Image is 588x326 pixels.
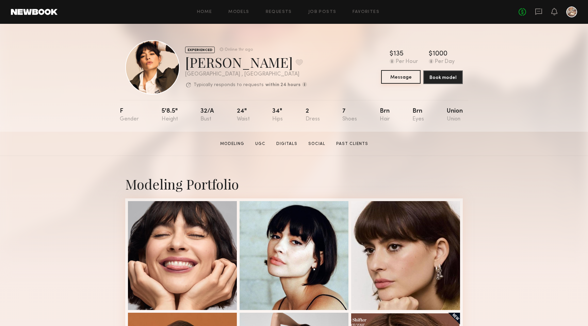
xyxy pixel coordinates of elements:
[435,59,455,65] div: Per Day
[306,108,320,122] div: 2
[252,141,268,147] a: UGC
[185,47,215,53] div: EXPERIENCED
[447,108,463,122] div: Union
[125,175,463,193] div: Modeling Portfolio
[217,141,247,147] a: Modeling
[225,48,253,52] div: Online 1hr ago
[228,10,249,14] a: Models
[393,51,404,58] div: 135
[194,83,264,87] p: Typically responds to requests
[120,108,139,122] div: F
[162,108,178,122] div: 5'8.5"
[266,10,292,14] a: Requests
[272,108,283,122] div: 34"
[197,10,212,14] a: Home
[333,141,371,147] a: Past Clients
[185,53,307,71] div: [PERSON_NAME]
[380,108,390,122] div: Brn
[200,108,214,122] div: 32/a
[237,108,250,122] div: 24"
[423,70,463,84] button: Book model
[306,141,328,147] a: Social
[185,71,307,77] div: [GEOGRAPHIC_DATA] , [GEOGRAPHIC_DATA]
[353,10,379,14] a: Favorites
[390,51,393,58] div: $
[265,83,300,87] b: within 24 hours
[274,141,300,147] a: Digitals
[342,108,357,122] div: 7
[396,59,418,65] div: Per Hour
[412,108,424,122] div: Brn
[308,10,337,14] a: Job Posts
[432,51,447,58] div: 1000
[429,51,432,58] div: $
[381,70,421,84] button: Message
